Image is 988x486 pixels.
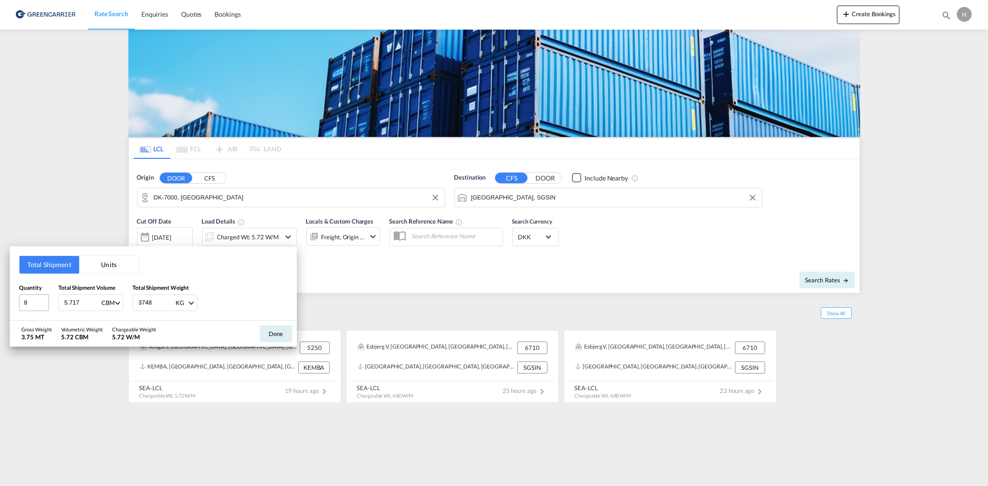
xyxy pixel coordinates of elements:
[19,256,79,274] button: Total Shipment
[63,295,101,311] input: Enter volume
[19,294,49,311] input: Qty
[112,326,156,333] div: Chargeable Weight
[58,284,115,291] span: Total Shipment Volume
[260,325,292,342] button: Done
[21,333,52,341] div: 3.75 MT
[61,326,103,333] div: Volumetric Weight
[19,284,42,291] span: Quantity
[176,299,184,306] div: KG
[138,295,175,311] input: Enter weight
[101,299,115,306] div: CBM
[61,333,103,341] div: 5.72 CBM
[21,326,52,333] div: Gross Weight
[112,333,156,341] div: 5.72 W/M
[79,256,139,274] button: Units
[132,284,189,291] span: Total Shipment Weight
